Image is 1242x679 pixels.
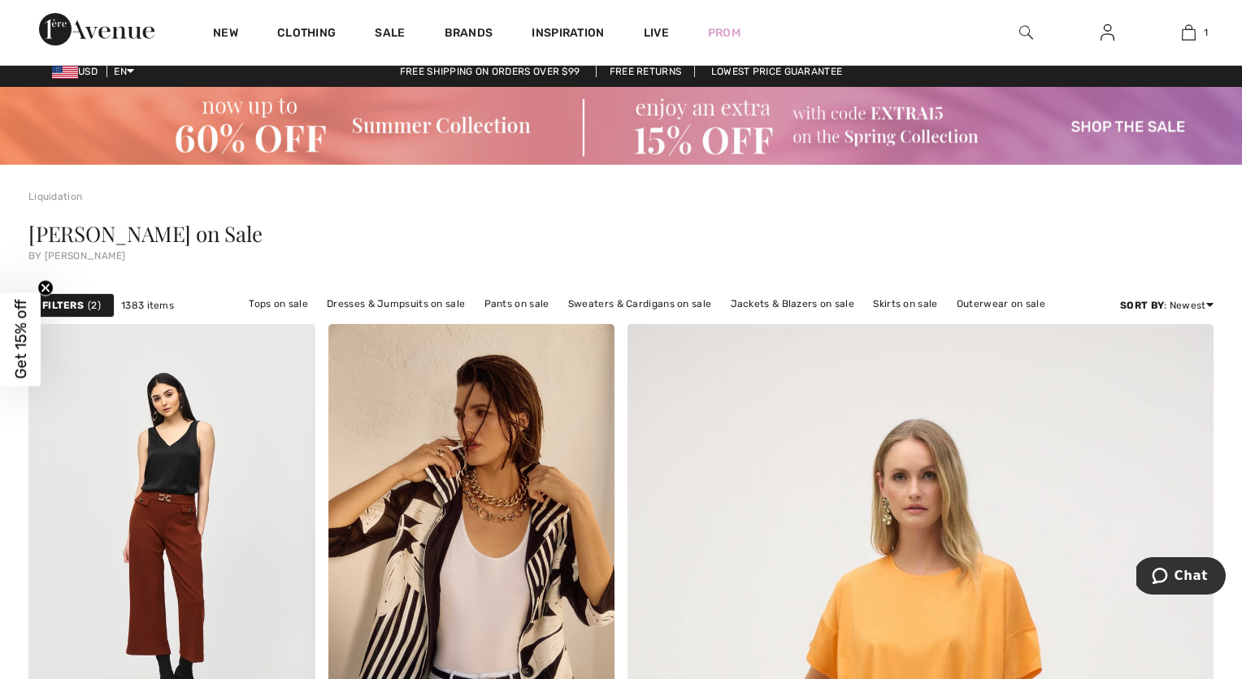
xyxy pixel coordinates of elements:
[11,300,30,379] span: Get 15% off
[39,13,154,45] img: 1ère Avenue
[1120,298,1214,313] div: : Newest
[28,219,262,248] span: [PERSON_NAME] on Sale
[1136,557,1226,598] iframe: Opens a widget where you can chat to one of our agents
[114,66,134,77] span: EN
[319,293,473,314] a: Dresses & Jumpsuits on sale
[213,26,238,43] a: New
[88,298,101,313] span: 2
[121,298,174,313] span: 1383 items
[1101,23,1114,42] img: My Info
[1204,25,1208,40] span: 1
[42,298,84,313] strong: Filters
[560,293,719,314] a: Sweaters & Cardigans on sale
[1182,23,1196,42] img: My Bag
[1149,23,1228,42] a: 1
[28,251,1214,261] div: by [PERSON_NAME]
[52,66,78,79] img: US Dollar
[698,66,856,77] a: Lowest Price Guarantee
[375,26,405,43] a: Sale
[532,26,604,43] span: Inspiration
[28,191,82,202] a: Liquidation
[1120,300,1164,311] strong: Sort By
[723,293,863,314] a: Jackets & Blazers on sale
[37,280,54,296] button: Close teaser
[865,293,945,314] a: Skirts on sale
[708,24,740,41] a: Prom
[445,26,493,43] a: Brands
[949,293,1053,314] a: Outerwear on sale
[52,66,104,77] span: USD
[596,66,696,77] a: Free Returns
[644,24,669,41] a: Live
[277,26,336,43] a: Clothing
[387,66,593,77] a: Free shipping on orders over $99
[1088,23,1127,43] a: Sign In
[476,293,558,314] a: Pants on sale
[1019,23,1033,42] img: search the website
[241,293,316,314] a: Tops on sale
